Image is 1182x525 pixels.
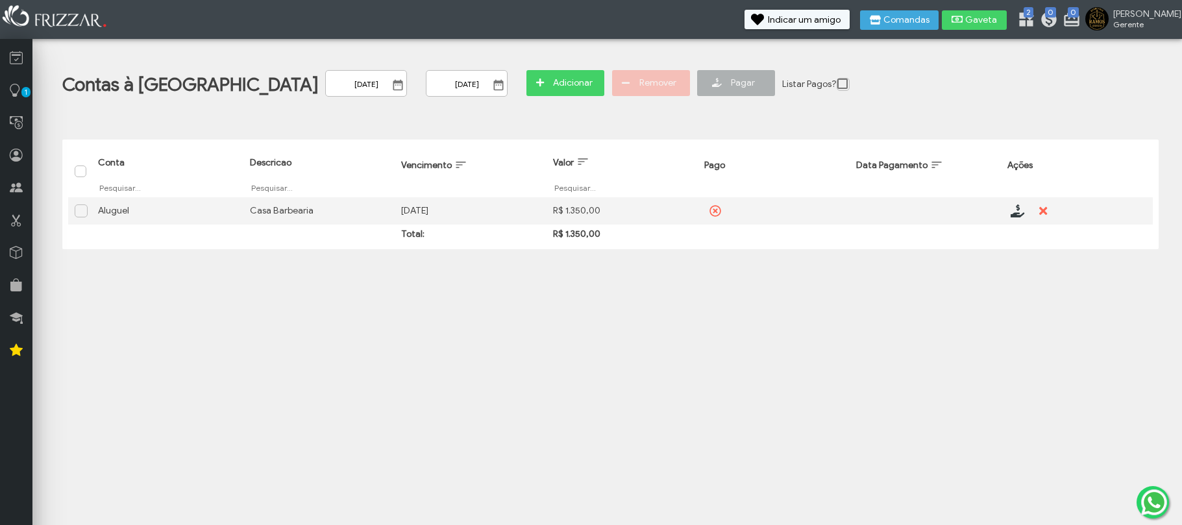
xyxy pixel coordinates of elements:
[550,73,595,93] span: Adicionar
[745,10,850,29] button: Indicar um amigo
[250,182,389,193] input: Pesquisar...
[782,70,852,108] div: Listar Pagos?
[401,205,540,216] div: [DATE]
[850,145,1002,197] th: Data Pagamento: activate to sort column ascending
[1007,201,1027,221] button: ui-button
[860,10,939,30] button: Comandas
[965,16,998,25] span: Gaveta
[1040,10,1053,31] a: 0
[1113,8,1172,19] span: [PERSON_NAME]
[553,182,692,193] input: Pesquisar...
[1024,7,1033,18] span: 2
[1001,145,1153,197] th: Ações
[547,145,698,197] th: Valor: activate to sort column ascending
[698,145,850,197] th: Pago
[942,10,1007,30] button: Gaveta
[250,157,291,168] span: Descricao
[1068,7,1079,18] span: 0
[62,73,319,96] h1: Contas à [GEOGRAPHIC_DATA]
[243,145,395,197] th: Descricao
[1034,201,1053,221] button: ui-button
[243,197,395,225] td: Casa Barbearia
[98,157,125,168] span: Conta
[395,145,547,197] th: Vencimento: activate to sort column ascending
[1016,201,1018,221] span: ui-button
[389,79,407,92] button: Show Calendar
[21,87,31,97] span: 1
[856,160,928,171] span: Data Pagamento
[401,160,452,171] span: Vencimento
[92,197,243,225] td: Aluguel
[704,160,725,171] span: Pago
[98,182,237,193] input: Pesquisar...
[489,79,508,92] button: Show Calendar
[325,70,407,97] input: Data Inicial
[553,157,574,168] span: Valor
[1063,10,1076,31] a: 0
[1085,7,1176,33] a: [PERSON_NAME] Gerente
[1113,19,1172,29] span: Gerente
[1045,7,1056,18] span: 0
[526,70,604,96] button: Adicionar
[395,225,547,243] td: Total:
[1043,201,1044,221] span: ui-button
[768,16,841,25] span: Indicar um amigo
[1017,10,1030,31] a: 2
[883,16,930,25] span: Comandas
[1139,487,1170,518] img: whatsapp.png
[426,70,508,97] input: Data Final
[92,145,243,197] th: Conta
[75,166,83,174] div: Selecionar tudo
[1007,160,1033,171] span: Ações
[547,225,698,243] td: R$ 1.350,00
[553,205,692,216] div: R$ 1.350,00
